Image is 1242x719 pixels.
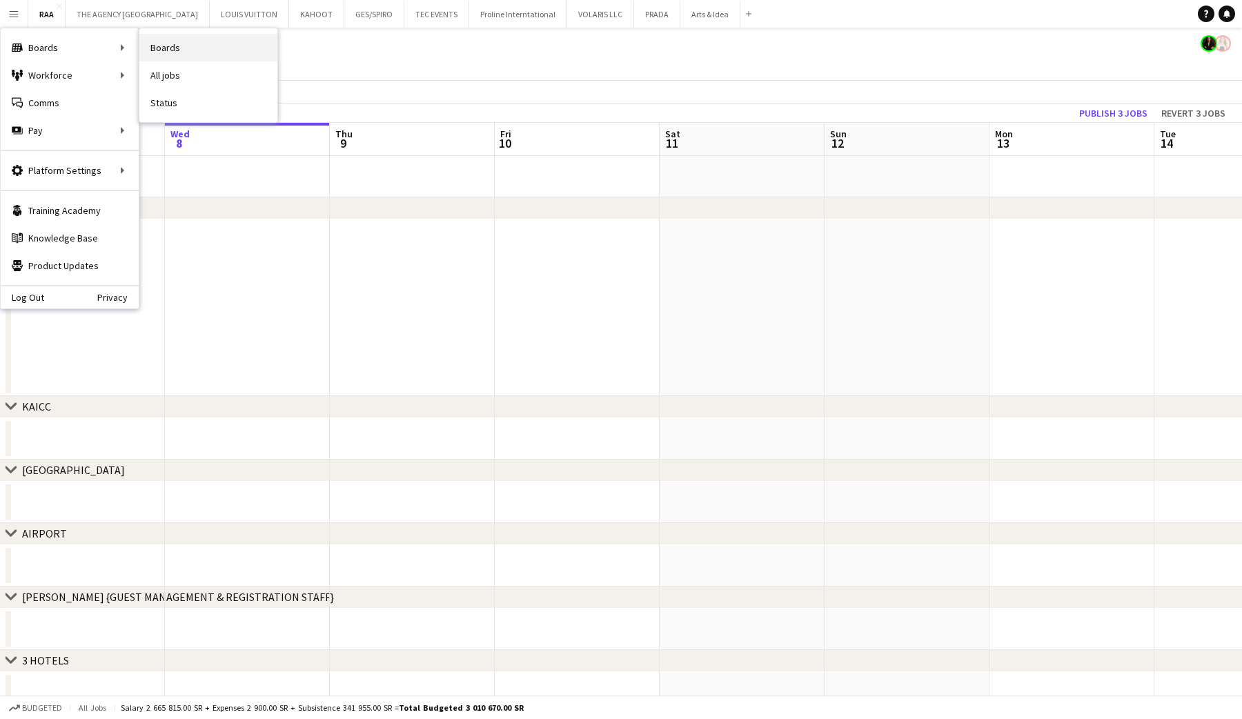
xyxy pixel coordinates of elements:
[1214,35,1231,52] app-user-avatar: Racquel Ybardolaza
[828,135,847,151] span: 12
[1,252,139,279] a: Product Updates
[66,1,210,28] button: THE AGENCY [GEOGRAPHIC_DATA]
[28,1,66,28] button: RAA
[1,292,44,303] a: Log Out
[665,128,680,140] span: Sat
[1158,135,1176,151] span: 14
[333,135,353,151] span: 9
[22,400,51,413] div: KAICC
[680,1,740,28] button: Arts & Idea
[1,117,139,144] div: Pay
[1,61,139,89] div: Workforce
[567,1,634,28] button: VOLARIS LLC
[22,590,334,604] div: [PERSON_NAME] {GUEST MANAGEMENT & REGISTRATION STAFF}
[7,700,64,716] button: Budgeted
[210,1,289,28] button: LOUIS VUITTON
[76,702,109,713] span: All jobs
[1,197,139,224] a: Training Academy
[344,1,404,28] button: GES/SPIRO
[1156,104,1231,122] button: Revert 3 jobs
[289,1,344,28] button: KAHOOT
[139,89,277,117] a: Status
[993,135,1013,151] span: 13
[168,135,190,151] span: 8
[22,463,125,477] div: [GEOGRAPHIC_DATA]
[139,61,277,89] a: All jobs
[830,128,847,140] span: Sun
[1,224,139,252] a: Knowledge Base
[335,128,353,140] span: Thu
[22,703,62,713] span: Budgeted
[469,1,567,28] button: Proline Interntational
[663,135,680,151] span: 11
[139,34,277,61] a: Boards
[22,653,69,667] div: 3 HOTELS
[634,1,680,28] button: PRADA
[1160,128,1176,140] span: Tue
[399,702,524,713] span: Total Budgeted 3 010 670.00 SR
[1201,35,1217,52] app-user-avatar: Douna Elsayed
[498,135,511,151] span: 10
[1,34,139,61] div: Boards
[404,1,469,28] button: TEC EVENTS
[500,128,511,140] span: Fri
[97,292,139,303] a: Privacy
[1,89,139,117] a: Comms
[22,526,67,540] div: AIRPORT
[121,702,524,713] div: Salary 2 665 815.00 SR + Expenses 2 900.00 SR + Subsistence 341 955.00 SR =
[1,157,139,184] div: Platform Settings
[995,128,1013,140] span: Mon
[1074,104,1153,122] button: Publish 3 jobs
[170,128,190,140] span: Wed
